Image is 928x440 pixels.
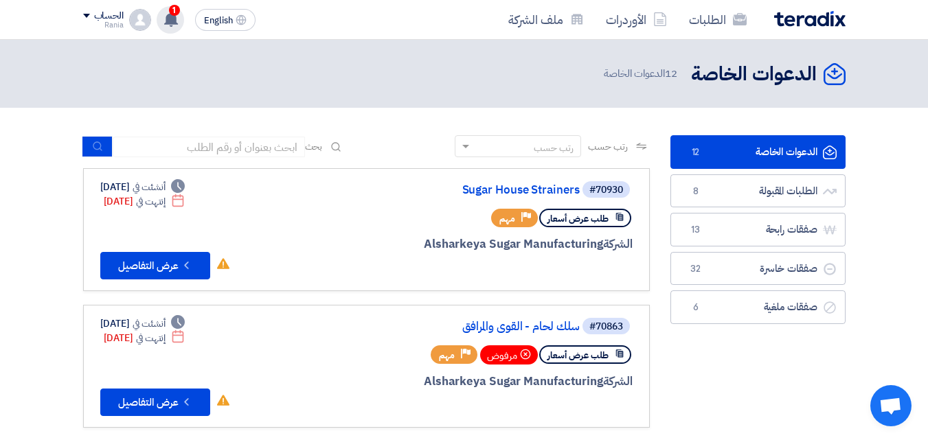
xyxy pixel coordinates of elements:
[547,349,609,362] span: طلب عرض أسعار
[670,252,846,286] a: صفقات خاسرة32
[100,252,210,279] button: عرض التفاصيل
[499,212,515,225] span: مهم
[497,3,595,36] a: ملف الشركة
[670,135,846,169] a: الدعوات الخاصة12
[133,316,166,331] span: أنشئت في
[534,141,574,155] div: رتب حسب
[169,5,180,16] span: 1
[305,184,580,196] a: Sugar House Strainers
[688,146,704,159] span: 12
[688,262,704,276] span: 32
[670,290,846,324] a: صفقات ملغية6
[100,389,210,416] button: عرض التفاصيل
[305,321,580,333] a: سلك لحام - القوي والمرافق
[302,373,633,391] div: Alsharkeya Sugar Manufacturing
[595,3,678,36] a: الأوردرات
[129,9,151,31] img: profile_test.png
[302,235,633,253] div: Alsharkeya Sugar Manufacturing
[136,194,166,209] span: إنتهت في
[113,137,305,157] input: ابحث بعنوان أو رقم الطلب
[136,331,166,345] span: إنتهت في
[480,345,538,364] div: مرفوض
[665,66,677,81] span: 12
[678,3,758,36] a: الطلبات
[688,223,704,237] span: 13
[589,322,623,332] div: #70863
[688,185,704,198] span: 8
[439,349,455,362] span: مهم
[195,9,256,31] button: English
[870,385,912,426] div: Open chat
[603,373,633,390] span: الشركة
[589,185,623,195] div: #70930
[94,10,124,22] div: الحساب
[691,61,817,88] h2: الدعوات الخاصة
[133,180,166,194] span: أنشئت في
[100,316,185,331] div: [DATE]
[588,139,627,154] span: رتب حسب
[305,139,323,154] span: بحث
[204,16,233,25] span: English
[547,212,609,225] span: طلب عرض أسعار
[604,66,679,82] span: الدعوات الخاصة
[603,235,633,253] span: الشركة
[100,180,185,194] div: [DATE]
[83,21,124,29] div: Rania
[104,331,185,345] div: [DATE]
[104,194,185,209] div: [DATE]
[670,174,846,208] a: الطلبات المقبولة8
[688,301,704,314] span: 6
[670,213,846,246] a: صفقات رابحة13
[774,11,846,27] img: Teradix logo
